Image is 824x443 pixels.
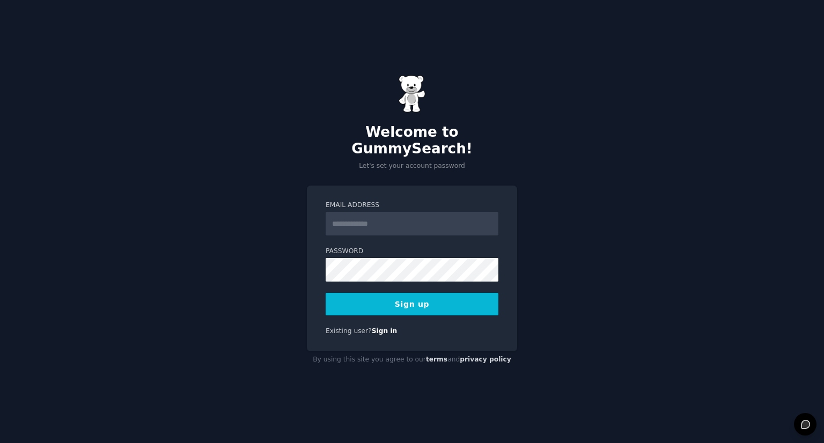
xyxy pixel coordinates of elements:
[307,161,517,171] p: Let's set your account password
[326,201,498,210] label: Email Address
[307,351,517,368] div: By using this site you agree to our and
[307,124,517,158] h2: Welcome to GummySearch!
[326,293,498,315] button: Sign up
[372,327,398,335] a: Sign in
[399,75,425,113] img: Gummy Bear
[460,356,511,363] a: privacy policy
[326,247,498,256] label: Password
[426,356,447,363] a: terms
[326,327,372,335] span: Existing user?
